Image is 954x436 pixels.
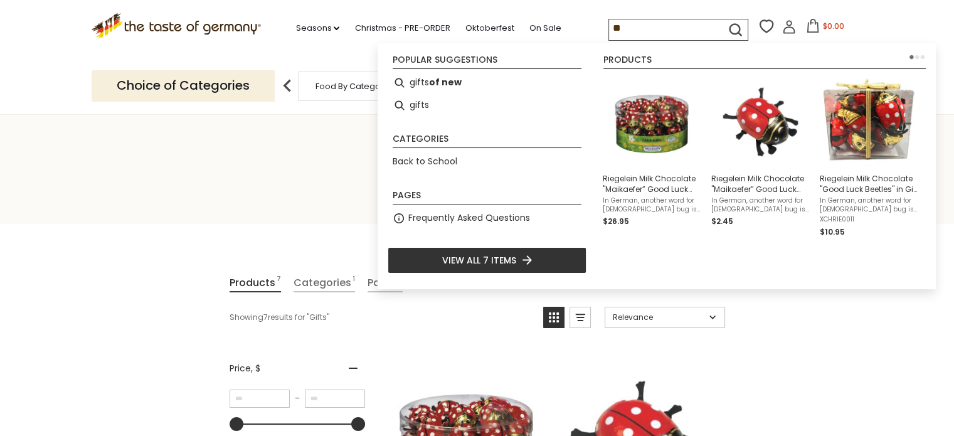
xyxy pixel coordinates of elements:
[429,75,462,90] b: of new
[607,77,697,167] img: Riegelein Milk Chocolate Good Luck Beetles in Drum
[251,362,260,375] span: , $
[603,196,701,214] span: In German, another word for [DEMOGRAPHIC_DATA] bug is "Glückskäfer" (good luck beetle), a symbol ...
[711,216,733,226] span: $2.45
[711,196,810,214] span: In German, another word for [DEMOGRAPHIC_DATA] bug is "Glückskäfer" (good luck beetle), a symbol ...
[275,73,300,98] img: previous arrow
[603,173,701,194] span: Riegelein Milk Chocolate "Maikaefer” Good Luck Beetles in Drum, 45ct, 9.9 oz
[603,55,926,69] li: Products
[295,21,339,35] a: Seasons
[529,21,561,35] a: On Sale
[378,43,936,289] div: Instant Search Results
[230,274,281,292] a: View Products Tab
[393,134,581,148] li: Categories
[277,274,281,291] span: 7
[388,72,586,94] li: gifts of new
[711,173,810,194] span: Riegelein Milk Chocolate "Maikaefer” Good Luck Beetle, large, 30g
[294,274,355,292] a: View Categories Tab
[465,21,514,35] a: Oktoberfest
[39,171,915,199] h1: Search results
[388,151,586,173] li: Back to School
[711,77,810,238] a: Riegelein Milk Chocolate Good Luck Beetle LargeRiegelein Milk Chocolate "Maikaefer” Good Luck Bee...
[570,307,591,328] a: View list mode
[290,393,305,404] span: –
[263,312,268,323] b: 7
[393,55,581,69] li: Popular suggestions
[393,154,457,169] a: Back to School
[605,307,725,328] a: Sort options
[388,247,586,274] li: View all 7 items
[368,274,403,292] a: View Pages Tab
[820,215,918,224] span: XCHRIE0011
[820,77,918,238] a: Riegelein Milk Chocolate "Good Luck Beetles" in Gift Box 10ct, 3.5 ozIn German, another word for ...
[815,72,923,243] li: Riegelein Milk Chocolate "Good Luck Beetles" in Gift Box 10ct, 3.5 oz
[230,307,534,328] div: Showing results for " "
[354,21,450,35] a: Christmas - PRE-ORDER
[820,226,845,237] span: $10.95
[598,72,706,243] li: Riegelein Milk Chocolate "Maikaefer” Good Luck Beetles in Drum, 45ct, 9.9 oz
[820,196,918,214] span: In German, another word for [DEMOGRAPHIC_DATA] bug is "Glückskäfer" (good luck beetle), a symbol ...
[92,70,275,101] p: Choice of Categories
[822,21,844,31] span: $0.00
[393,191,581,205] li: Pages
[603,77,701,238] a: Riegelein Milk Chocolate Good Luck Beetles in DrumRiegelein Milk Chocolate "Maikaefer” Good Luck ...
[715,77,806,167] img: Riegelein Milk Chocolate Good Luck Beetle Large
[798,19,852,38] button: $0.00
[388,207,586,230] li: Frequently Asked Questions
[315,82,388,91] a: Food By Category
[230,362,260,375] span: Price
[352,274,355,291] span: 1
[442,253,516,267] span: View all 7 items
[408,211,530,225] a: Frequently Asked Questions
[820,173,918,194] span: Riegelein Milk Chocolate "Good Luck Beetles" in Gift Box 10ct, 3.5 oz
[706,72,815,243] li: Riegelein Milk Chocolate "Maikaefer” Good Luck Beetle, large, 30g
[388,94,586,117] li: gifts
[543,307,564,328] a: View grid mode
[613,312,705,323] span: Relevance
[603,216,629,226] span: $26.95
